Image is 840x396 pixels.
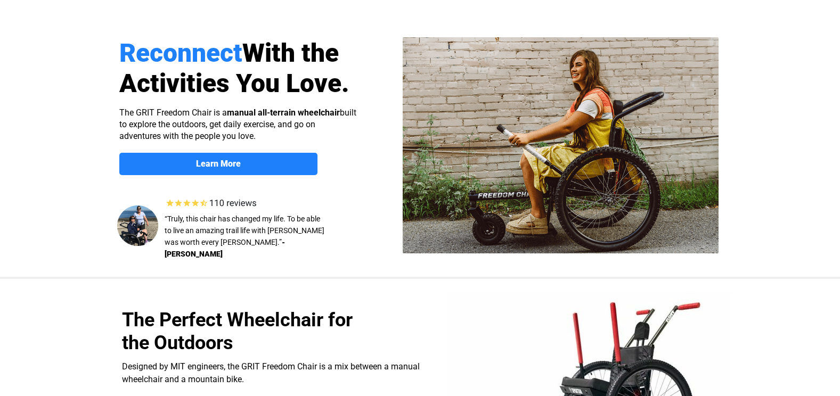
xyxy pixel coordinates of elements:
[122,361,420,384] span: Designed by MIT engineers, the GRIT Freedom Chair is a mix between a manual wheelchair and a moun...
[227,108,340,118] strong: manual all-terrain wheelchair
[165,214,324,246] span: “Truly, this chair has changed my life. To be able to live an amazing trail life with [PERSON_NAM...
[122,309,353,354] span: The Perfect Wheelchair for the Outdoors
[119,38,242,68] span: Reconnect
[38,257,129,277] input: Get more information
[119,108,356,141] span: The GRIT Freedom Chair is a built to explore the outdoors, get daily exercise, and go on adventur...
[119,153,317,175] a: Learn More
[242,38,339,68] span: With the
[196,159,241,169] strong: Learn More
[119,68,349,98] span: Activities You Love.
